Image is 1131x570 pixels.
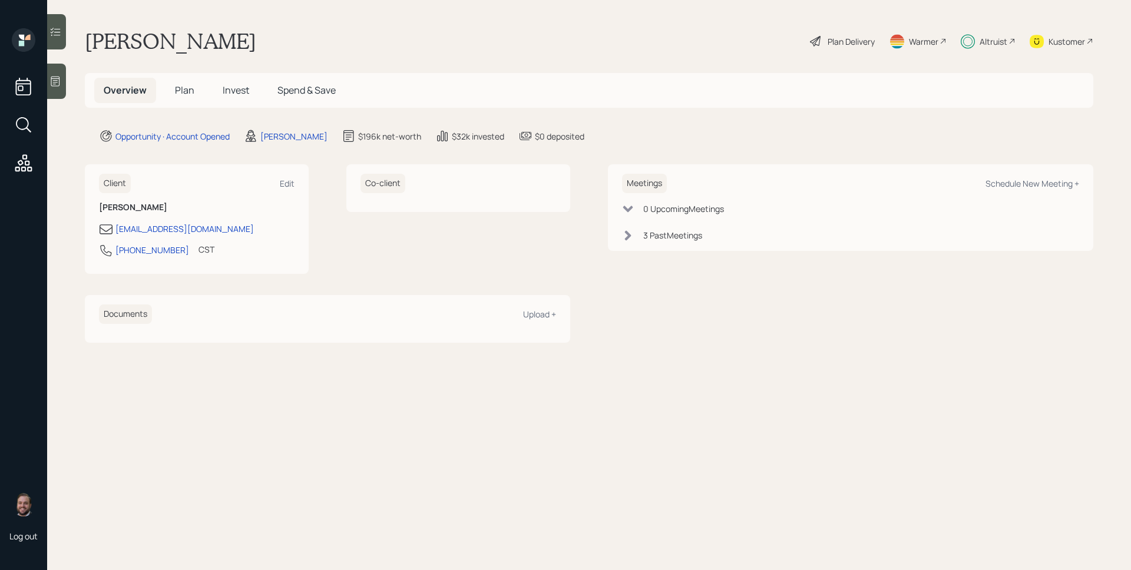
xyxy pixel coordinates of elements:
[85,28,256,54] h1: [PERSON_NAME]
[12,493,35,516] img: james-distasi-headshot.png
[980,35,1007,48] div: Altruist
[909,35,938,48] div: Warmer
[361,174,405,193] h6: Co-client
[643,203,724,215] div: 0 Upcoming Meeting s
[115,244,189,256] div: [PHONE_NUMBER]
[99,203,295,213] h6: [PERSON_NAME]
[523,309,556,320] div: Upload +
[535,130,584,142] div: $0 deposited
[99,174,131,193] h6: Client
[622,174,667,193] h6: Meetings
[643,229,702,241] div: 3 Past Meeting s
[104,84,147,97] span: Overview
[9,531,38,542] div: Log out
[1049,35,1085,48] div: Kustomer
[828,35,875,48] div: Plan Delivery
[175,84,194,97] span: Plan
[277,84,336,97] span: Spend & Save
[452,130,504,142] div: $32k invested
[115,223,254,235] div: [EMAIL_ADDRESS][DOMAIN_NAME]
[260,130,328,142] div: [PERSON_NAME]
[986,178,1079,189] div: Schedule New Meeting +
[99,304,152,324] h6: Documents
[358,130,421,142] div: $196k net-worth
[199,243,214,256] div: CST
[115,130,230,142] div: Opportunity · Account Opened
[223,84,249,97] span: Invest
[280,178,295,189] div: Edit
